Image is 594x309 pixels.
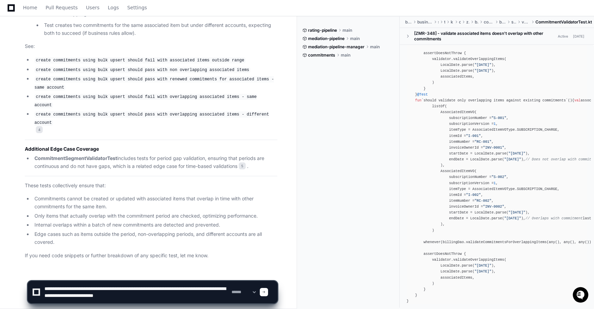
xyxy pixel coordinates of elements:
span: Logs [108,6,119,10]
li: Commitments cannot be created or updated with associated items that overlap in time with other co... [32,195,277,211]
span: "S-001" [491,116,506,120]
span: Pylon [69,72,83,78]
span: business [499,19,506,25]
p: These tests collectively ensure that: [25,182,277,190]
li: Edge cases such as items outside the period, non-overlapping periods, and different accounts are ... [32,230,277,246]
span: "I-002" [466,193,481,197]
span: "[DATE]" [504,216,521,220]
span: "[DATE]" [474,63,491,67]
span: val [574,98,581,102]
span: src [438,19,439,25]
span: Users [86,6,100,10]
span: "RC-001" [474,140,491,144]
span: billing [475,19,478,25]
h3: Additional Edge Case Coverage [25,146,277,152]
span: main [350,36,360,41]
div: [DATE] [573,34,584,39]
span: @Test [417,92,428,97]
span: fun [415,98,421,102]
span: mediation-pipeline [308,36,345,41]
span: Settings [127,6,147,10]
span: "[DATE]" [504,157,521,161]
p: See: [25,42,277,50]
span: business [405,19,412,25]
span: "I-001" [466,134,481,138]
span: main [342,28,352,33]
span: rating-pipeline [308,28,337,33]
p: If you need code snippets or further breakdown of any specific test, let me know. [25,252,277,260]
span: zuora [466,19,469,25]
code: create commitments using bulk upsert should fail with overlapping associated items - same account [34,94,257,108]
span: // Overlaps with commitment [525,216,583,220]
span: main [341,52,350,58]
div: Welcome [7,28,125,39]
span: () [568,98,572,102]
strong: CommitmentSegmentValidatorTest [34,155,117,161]
li: Internal overlaps within a batch of new commitments are detected and prevented. [32,221,277,229]
div: [ZMR-348] - validate associated items doesn't overlap with other commitments [414,31,556,42]
code: create commitments using bulk upsert should pass with renewed commitments for associated items - ... [34,76,274,91]
button: Start new chat [117,53,125,62]
span: test [444,19,445,25]
span: CommitmentValidatorTest.kt [535,19,592,25]
img: PlayerZero [7,7,21,21]
span: "S-002" [491,175,506,179]
code: create commitments using bulk upsert should fail with associated items outside range [34,57,246,63]
span: 5 [239,162,246,169]
span: 4 [36,126,43,133]
span: kotlin [451,19,453,25]
span: "INV-0001" [483,146,504,150]
span: "[DATE]" [474,263,491,268]
code: create commitments using bulk upsert should pass with overlapping associated items - different ac... [34,111,269,126]
code: create commitments using bulk upsert should pass with non overlapping associated items [34,67,250,73]
span: com [459,19,461,25]
iframe: Open customer support [572,286,591,305]
li: includes tests for period gap validation, ensuring that periods are continuous and do not have ga... [32,154,277,170]
span: business-service [417,19,432,25]
div: Start new chat [23,51,113,58]
div: We're offline, we'll be back soon [23,58,90,64]
li: Only items that actually overlap with the commitment period are checked, optimizing performance. [32,212,277,220]
span: service [511,19,516,25]
span: "INV-0002" [483,205,504,209]
a: Powered byPylon [49,72,83,78]
span: "[DATE]" [509,210,525,215]
span: "[DATE]" [509,151,525,156]
span: Pull Requests [45,6,78,10]
span: mediation-pipeline-manager [308,44,365,50]
span: "[DATE]" [474,69,491,73]
span: 1 [494,122,496,126]
span: `should validate only overlapping items against existing commitments` [415,98,572,102]
span: commitments [308,52,335,58]
img: 1736555170064-99ba0984-63c1-480f-8ee9-699278ef63ed [7,51,19,64]
span: Home [23,6,37,10]
span: 1 [494,181,496,185]
span: "RC-002" [474,199,491,203]
span: main [370,44,380,50]
span: validations [522,19,530,25]
span: commitment [484,19,494,25]
span: Active [556,33,570,40]
li: Test creates two commitments for the same associated item but under different accounts, expecting... [42,21,277,37]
